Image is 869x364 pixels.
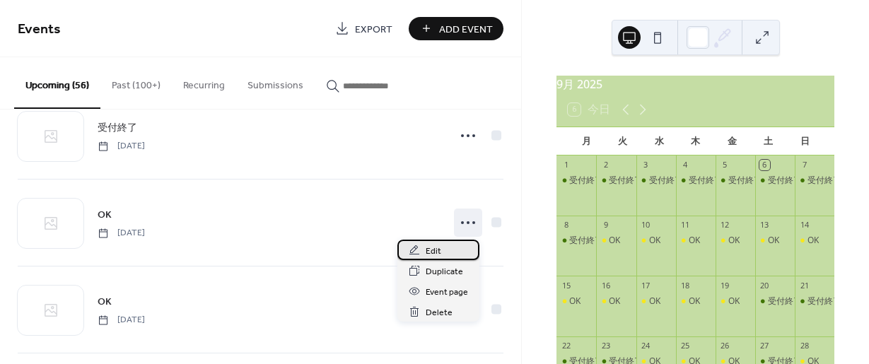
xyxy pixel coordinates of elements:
[716,175,755,187] div: 受付終了
[755,295,795,307] div: 受付終了
[426,305,453,320] span: Delete
[728,175,762,187] div: 受付終了
[641,220,651,230] div: 10
[641,280,651,290] div: 17
[799,160,810,170] div: 7
[807,235,819,247] div: OK
[556,295,596,307] div: OK
[98,119,137,136] a: 受付終了
[795,175,834,187] div: 受付終了
[807,175,841,187] div: 受付終了
[649,175,683,187] div: 受付終了
[807,295,841,307] div: 受付終了
[636,175,676,187] div: 受付終了
[568,127,605,155] div: 月
[98,206,112,223] a: OK
[641,127,677,155] div: 水
[98,314,145,327] span: [DATE]
[596,295,636,307] div: OK
[18,16,61,43] span: Events
[759,280,770,290] div: 20
[759,220,770,230] div: 13
[636,235,676,247] div: OK
[720,280,730,290] div: 19
[720,160,730,170] div: 5
[676,235,716,247] div: OK
[720,220,730,230] div: 12
[799,220,810,230] div: 14
[600,341,611,351] div: 23
[641,341,651,351] div: 24
[689,235,700,247] div: OK
[98,140,145,153] span: [DATE]
[649,235,660,247] div: OK
[759,160,770,170] div: 6
[596,175,636,187] div: 受付終了
[786,127,823,155] div: 日
[98,293,112,310] a: OK
[641,160,651,170] div: 3
[100,57,172,107] button: Past (100+)
[596,235,636,247] div: OK
[409,17,503,40] button: Add Event
[795,295,834,307] div: 受付終了
[569,175,603,187] div: 受付終了
[98,208,112,223] span: OK
[636,295,676,307] div: OK
[561,160,571,170] div: 1
[728,235,740,247] div: OK
[236,57,315,107] button: Submissions
[713,127,750,155] div: 金
[759,341,770,351] div: 27
[680,220,691,230] div: 11
[426,244,441,259] span: Edit
[556,76,834,93] div: 9月 2025
[600,280,611,290] div: 16
[728,295,740,307] div: OK
[569,235,603,247] div: 受付終了
[98,295,112,310] span: OK
[768,175,802,187] div: 受付終了
[556,175,596,187] div: 受付終了
[14,57,100,109] button: Upcoming (56)
[750,127,787,155] div: 土
[795,235,834,247] div: OK
[600,220,611,230] div: 9
[716,295,755,307] div: OK
[680,341,691,351] div: 25
[98,121,137,136] span: 受付終了
[676,175,716,187] div: 受付終了
[716,235,755,247] div: OK
[561,280,571,290] div: 15
[689,295,700,307] div: OK
[689,175,723,187] div: 受付終了
[172,57,236,107] button: Recurring
[799,341,810,351] div: 28
[677,127,714,155] div: 木
[609,235,620,247] div: OK
[755,175,795,187] div: 受付終了
[768,295,802,307] div: 受付終了
[799,280,810,290] div: 21
[355,22,392,37] span: Export
[605,127,641,155] div: 火
[561,341,571,351] div: 22
[556,235,596,247] div: 受付終了
[720,341,730,351] div: 26
[426,285,468,300] span: Event page
[600,160,611,170] div: 2
[569,295,581,307] div: OK
[561,220,571,230] div: 8
[439,22,493,37] span: Add Event
[755,235,795,247] div: OK
[680,280,691,290] div: 18
[768,235,779,247] div: OK
[609,175,643,187] div: 受付終了
[680,160,691,170] div: 4
[325,17,403,40] a: Export
[98,227,145,240] span: [DATE]
[426,264,463,279] span: Duplicate
[676,295,716,307] div: OK
[609,295,620,307] div: OK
